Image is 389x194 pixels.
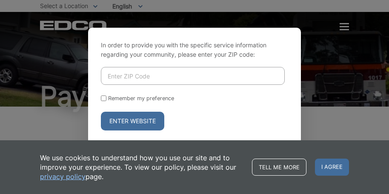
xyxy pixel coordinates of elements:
a: privacy policy [40,172,86,181]
input: Enter ZIP Code [101,67,285,85]
span: I agree [315,159,349,176]
label: Remember my preference [108,95,174,101]
p: In order to provide you with the specific service information regarding your community, please en... [101,41,288,59]
p: We use cookies to understand how you use our site and to improve your experience. To view our pol... [40,153,243,181]
a: Tell me more [252,159,306,176]
button: Enter Website [101,112,164,130]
